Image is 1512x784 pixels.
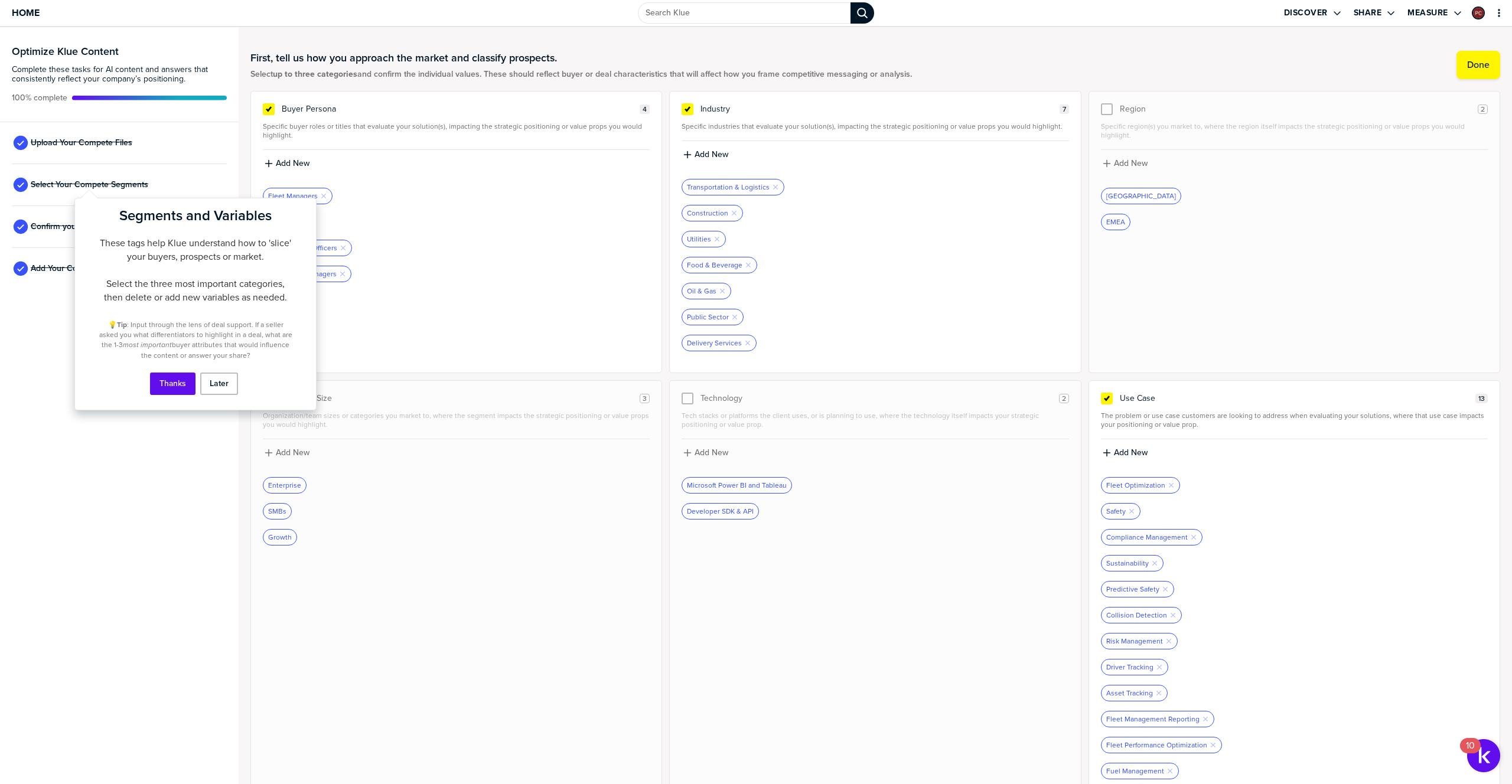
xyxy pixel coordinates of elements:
div: Peter Craigen [1472,6,1485,19]
button: Remove Tag [1168,482,1175,489]
button: Remove Tag [1210,741,1217,749]
span: buyer attributes that would influence the content or answer your share? [141,339,292,360]
label: Add New [276,158,309,169]
button: Remove Tag [744,339,751,347]
span: Organization/team sizes or categories you market to, where the segment impacts the strategic posi... [263,411,650,429]
span: 3 [643,394,647,403]
button: Open Resource Center, 10 new notifications [1467,739,1500,772]
span: 💡 [108,319,117,330]
span: : Input through the lens of deal support. If a seller asked you what differentiators to highlight... [99,319,294,351]
button: Remove Tag [1156,664,1163,671]
button: Remove Tag [1155,690,1162,697]
span: 2 [1062,394,1066,403]
span: Confirm your Products or Services [31,222,158,231]
button: Remove Tag [731,210,738,217]
span: Tech stacks or platforms the client uses, or is planning to use, where the technology itself impa... [682,411,1068,429]
label: Measure [1407,8,1448,18]
p: These tags help Klue understand how to 'slice' your buyers, prospects or market. [99,236,292,263]
h2: Segments and Variables [99,207,292,224]
span: Home [12,8,40,18]
button: Remove Tag [1190,534,1197,541]
span: Active [12,93,67,103]
button: Remove Tag [320,192,327,200]
button: Remove Tag [1165,638,1172,645]
button: Remove Tag [1202,716,1209,723]
span: Upload Your Compete Files [31,138,132,148]
span: The problem or use case customers are looking to address when evaluating your solutions, where th... [1101,411,1488,429]
button: Remove Tag [339,270,346,277]
img: 60252f59c7532849b5e8e38f39572cd4-sml.png [1473,8,1484,18]
button: Remove Tag [1169,612,1177,619]
button: Remove Tag [1151,560,1158,567]
h3: Optimize Klue Content [12,46,227,57]
div: 10 [1466,746,1475,761]
button: Later [200,373,238,395]
div: Search Klue [850,2,874,24]
p: Select the three most important categories, then delete or add new variables as needed. [99,277,292,304]
strong: Tip [117,319,127,330]
span: Buyer Persona [282,104,336,114]
span: 2 [1481,105,1485,114]
button: Close [298,205,307,220]
span: 13 [1478,394,1485,403]
button: Remove Tag [1128,508,1135,515]
button: Remove Tag [340,244,347,251]
span: 7 [1063,105,1066,114]
span: Select and confirm the individual values. These should reflect buyer or deal characteristics that... [250,70,912,79]
label: Discover [1284,8,1328,18]
label: Share [1354,8,1382,18]
a: Edit Profile [1471,5,1486,21]
button: Remove Tag [745,262,752,269]
button: Remove Tag [713,236,721,243]
button: Remove Tag [1162,586,1169,593]
label: Done [1467,59,1490,71]
label: Add New [1114,158,1148,169]
label: Add New [695,149,728,160]
span: Select Your Compete Segments [31,180,148,190]
button: Remove Tag [1166,767,1174,775]
span: Specific industries that evaluate your solution(s), impacting the strategic positioning or value ... [682,122,1068,131]
span: Use Case [1120,394,1155,403]
label: Add New [1114,447,1148,458]
button: Remove Tag [719,288,726,295]
span: Specific buyer roles or titles that evaluate your solution(s), impacting the strategic positionin... [263,122,650,140]
button: Thanks [150,373,195,395]
span: Add Your Company Positioning [31,264,146,273]
input: Search Klue [638,2,850,24]
label: Add New [276,447,309,458]
h1: First, tell us how you approach the market and classify prospects. [250,51,912,65]
span: 4 [643,105,647,114]
span: Industry [700,104,730,114]
em: most important [123,339,172,350]
button: Remove Tag [772,184,779,191]
span: Technology [700,394,742,403]
span: Complete these tasks for AI content and answers that consistently reflect your company’s position... [12,65,227,84]
label: Add New [695,447,728,458]
span: Specific region(s) you market to, where the region itself impacts the strategic positioning or va... [1101,122,1488,140]
span: Region [1120,104,1146,114]
strong: up to three categories [273,68,357,80]
button: Remove Tag [731,313,738,321]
